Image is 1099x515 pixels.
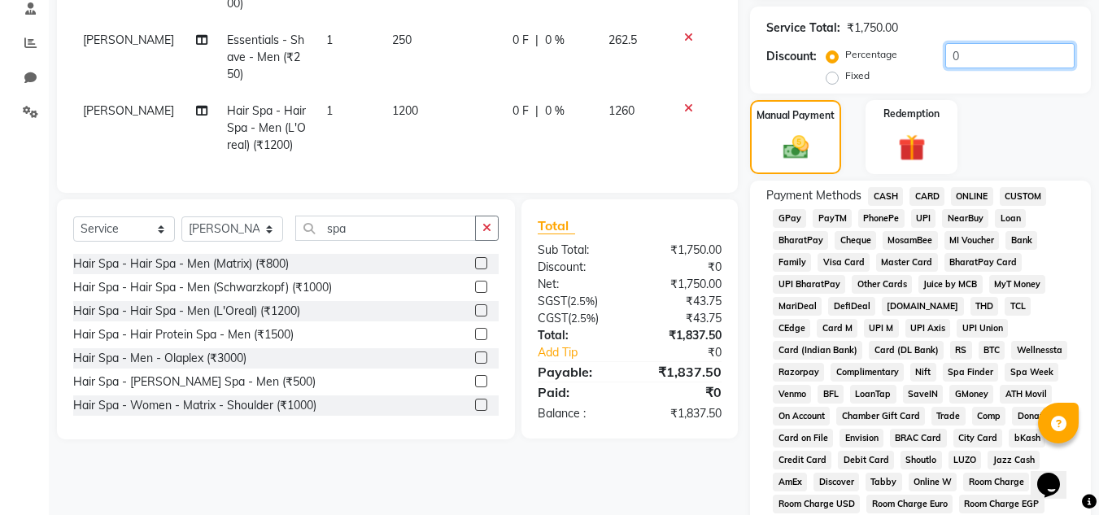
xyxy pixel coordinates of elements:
[73,279,332,296] div: Hair Spa - Hair Spa - Men (Schwarzkopf) (₹1000)
[227,33,304,81] span: Essentials - Shave - Men (₹250)
[608,33,637,47] span: 262.5
[845,47,897,62] label: Percentage
[766,48,817,65] div: Discount:
[845,68,870,83] label: Fixed
[882,297,964,316] span: [DOMAIN_NAME]
[909,187,944,206] span: CARD
[512,32,529,49] span: 0 F
[1005,297,1031,316] span: TCL
[950,341,972,360] span: RS
[545,32,565,49] span: 0 %
[227,103,306,152] span: Hair Spa - Hair Spa - Men (L'Oreal) (₹1200)
[773,209,806,228] span: GPay
[526,276,630,293] div: Net:
[526,310,630,327] div: ( )
[526,327,630,344] div: Total:
[630,276,734,293] div: ₹1,750.00
[773,341,862,360] span: Card (Indian Bank)
[538,311,568,325] span: CGST
[911,209,936,228] span: UPI
[526,259,630,276] div: Discount:
[883,231,938,250] span: MosamBee
[818,385,844,404] span: BFL
[73,326,294,343] div: Hair Spa - Hair Protein Spa - Men (₹1500)
[570,295,595,308] span: 2.5%
[773,363,824,382] span: Razorpay
[866,473,902,491] span: Tabby
[630,382,734,402] div: ₹0
[1011,341,1067,360] span: Wellnessta
[773,231,828,250] span: BharatPay
[988,451,1040,469] span: Jazz Cash
[648,344,735,361] div: ₹0
[571,312,595,325] span: 2.5%
[866,495,953,513] span: Room Charge Euro
[773,451,831,469] span: Credit Card
[775,133,817,162] img: _cash.svg
[326,103,333,118] span: 1
[972,407,1006,426] span: Comp
[876,253,938,272] span: Master Card
[850,385,896,404] span: LoanTap
[392,103,418,118] span: 1200
[526,344,647,361] a: Add Tip
[630,362,734,382] div: ₹1,837.50
[903,385,944,404] span: SaveIN
[1031,450,1083,499] iframe: chat widget
[773,473,807,491] span: AmEx
[979,341,1005,360] span: BTC
[840,429,883,447] span: Envision
[630,259,734,276] div: ₹0
[773,407,830,426] span: On Account
[818,253,870,272] span: Visa Card
[538,217,575,234] span: Total
[828,297,875,316] span: DefiDeal
[1000,187,1047,206] span: CUSTOM
[944,231,1000,250] span: MI Voucher
[953,429,1003,447] span: City Card
[890,429,947,447] span: BRAC Card
[942,209,988,228] span: NearBuy
[526,362,630,382] div: Payable:
[535,103,539,120] span: |
[890,131,934,164] img: _gift.svg
[773,385,811,404] span: Venmo
[73,255,289,273] div: Hair Spa - Hair Spa - Men (Matrix) (₹800)
[817,319,857,338] span: Card M
[883,107,940,121] label: Redemption
[535,32,539,49] span: |
[813,473,859,491] span: Discover
[83,33,174,47] span: [PERSON_NAME]
[970,297,999,316] span: THD
[526,242,630,259] div: Sub Total:
[526,382,630,402] div: Paid:
[773,253,811,272] span: Family
[538,294,567,308] span: SGST
[836,407,925,426] span: Chamber Gift Card
[959,495,1044,513] span: Room Charge EGP
[949,451,982,469] span: LUZO
[326,33,333,47] span: 1
[545,103,565,120] span: 0 %
[931,407,966,426] span: Trade
[910,363,936,382] span: Nift
[526,405,630,422] div: Balance :
[852,275,912,294] span: Other Cards
[869,341,944,360] span: Card (DL Bank)
[392,33,412,47] span: 250
[608,103,635,118] span: 1260
[813,209,852,228] span: PayTM
[773,429,833,447] span: Card on File
[757,108,835,123] label: Manual Payment
[831,363,904,382] span: Complimentary
[73,373,316,391] div: Hair Spa - [PERSON_NAME] Spa - Men (₹500)
[630,242,734,259] div: ₹1,750.00
[989,275,1046,294] span: MyT Money
[949,385,993,404] span: GMoney
[73,350,246,367] div: Hair Spa - Men - Olaplex (₹3000)
[918,275,983,294] span: Juice by MCB
[773,495,860,513] span: Room Charge USD
[773,297,822,316] span: MariDeal
[901,451,942,469] span: Shoutlo
[766,20,840,37] div: Service Total:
